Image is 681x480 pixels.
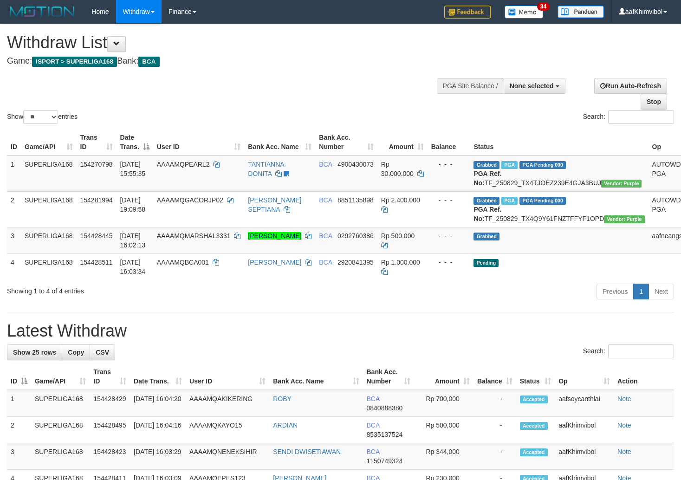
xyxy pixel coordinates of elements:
[367,431,403,438] span: Copy 8535137524 to clipboard
[604,215,644,223] span: Vendor URL: https://trx4.1velocity.biz
[7,253,21,280] td: 4
[558,6,604,18] img: panduan.png
[80,259,113,266] span: 154428511
[7,191,21,227] td: 2
[186,443,269,470] td: AAAAMQNENEKSIHIR
[473,417,516,443] td: -
[473,259,499,267] span: Pending
[555,390,614,417] td: aafsoycanthlai
[21,191,77,227] td: SUPERLIGA168
[62,344,90,360] a: Copy
[7,5,78,19] img: MOTION_logo.png
[21,156,77,192] td: SUPERLIGA168
[21,227,77,253] td: SUPERLIGA168
[414,443,473,470] td: Rp 344,000
[473,170,501,187] b: PGA Ref. No:
[473,363,516,390] th: Balance: activate to sort column ascending
[617,422,631,429] a: Note
[319,232,332,240] span: BCA
[31,443,90,470] td: SUPERLIGA168
[157,161,210,168] span: AAAAMQPEARL2
[437,78,504,94] div: PGA Site Balance /
[21,253,77,280] td: SUPERLIGA168
[7,322,674,340] h1: Latest Withdraw
[608,344,674,358] input: Search:
[381,259,420,266] span: Rp 1.000.000
[473,197,499,205] span: Grabbed
[7,227,21,253] td: 3
[473,443,516,470] td: -
[501,161,518,169] span: Marked by aafmaleo
[130,417,186,443] td: [DATE] 16:04:16
[520,422,548,430] span: Accepted
[649,284,674,299] a: Next
[520,448,548,456] span: Accepted
[617,448,631,455] a: Note
[501,197,518,205] span: Marked by aafnonsreyleab
[7,156,21,192] td: 1
[130,390,186,417] td: [DATE] 16:04:20
[505,6,544,19] img: Button%20Memo.svg
[80,232,113,240] span: 154428445
[473,206,501,222] b: PGA Ref. No:
[617,395,631,402] a: Note
[32,57,117,67] span: ISPORT > SUPERLIGA168
[473,161,499,169] span: Grabbed
[516,363,555,390] th: Status: activate to sort column ascending
[90,390,130,417] td: 154428429
[153,129,245,156] th: User ID: activate to sort column ascending
[414,363,473,390] th: Amount: activate to sort column ascending
[377,129,428,156] th: Amount: activate to sort column ascending
[367,404,403,412] span: Copy 0840888380 to clipboard
[431,195,467,205] div: - - -
[367,422,380,429] span: BCA
[614,363,674,390] th: Action
[428,129,470,156] th: Balance
[7,283,277,296] div: Showing 1 to 4 of 4 entries
[68,349,84,356] span: Copy
[520,396,548,403] span: Accepted
[186,363,269,390] th: User ID: activate to sort column ascending
[504,78,565,94] button: None selected
[537,2,550,11] span: 34
[7,363,31,390] th: ID: activate to sort column descending
[77,129,117,156] th: Trans ID: activate to sort column ascending
[7,110,78,124] label: Show entries
[555,443,614,470] td: aafKhimvibol
[7,344,62,360] a: Show 25 rows
[608,110,674,124] input: Search:
[186,390,269,417] td: AAAAMQAKIKERING
[273,395,292,402] a: ROBY
[244,129,315,156] th: Bank Acc. Name: activate to sort column ascending
[381,161,414,177] span: Rp 30.000.000
[7,417,31,443] td: 2
[90,363,130,390] th: Trans ID: activate to sort column ascending
[583,344,674,358] label: Search:
[583,110,674,124] label: Search:
[555,417,614,443] td: aafKhimvibol
[186,417,269,443] td: AAAAMQKAYO15
[319,161,332,168] span: BCA
[601,180,642,188] span: Vendor URL: https://trx4.1velocity.biz
[7,33,445,52] h1: Withdraw List
[90,443,130,470] td: 154428423
[90,417,130,443] td: 154428495
[7,390,31,417] td: 1
[157,196,223,204] span: AAAAMQGACORJP02
[337,232,374,240] span: Copy 0292760386 to clipboard
[120,161,146,177] span: [DATE] 15:55:35
[248,232,301,240] a: [PERSON_NAME]
[519,161,566,169] span: PGA Pending
[319,196,332,204] span: BCA
[597,284,634,299] a: Previous
[120,196,146,213] span: [DATE] 19:09:58
[7,443,31,470] td: 3
[431,231,467,240] div: - - -
[31,390,90,417] td: SUPERLIGA168
[248,161,284,177] a: TANTIANNA DONITA
[90,344,115,360] a: CSV
[31,417,90,443] td: SUPERLIGA168
[431,258,467,267] div: - - -
[473,233,499,240] span: Grabbed
[633,284,649,299] a: 1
